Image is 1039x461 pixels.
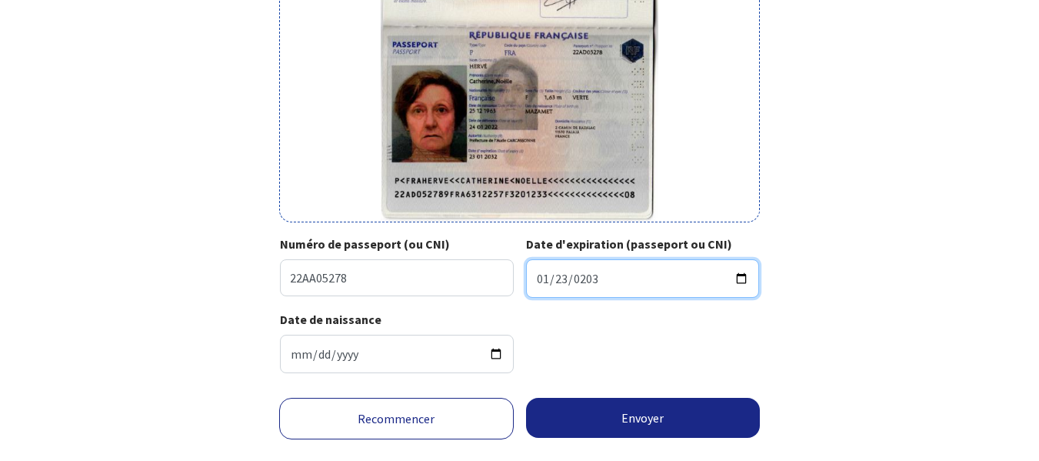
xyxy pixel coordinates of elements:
[526,236,732,252] strong: Date d'expiration (passeport ou CNI)
[280,312,381,327] strong: Date de naissance
[279,398,514,439] a: Recommencer
[526,398,761,438] button: Envoyer
[280,236,450,252] strong: Numéro de passeport (ou CNI)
